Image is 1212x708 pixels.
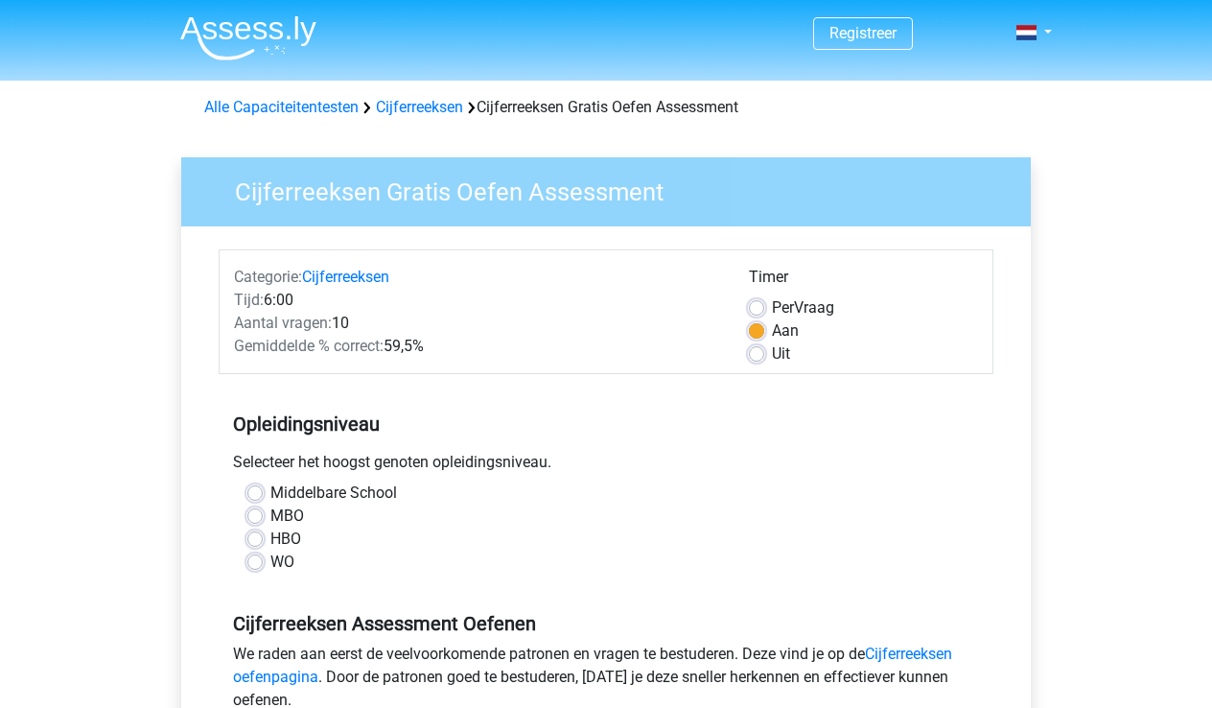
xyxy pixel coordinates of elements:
[233,405,979,443] h5: Opleidingsniveau
[376,98,463,116] a: Cijferreeksen
[772,342,790,366] label: Uit
[772,319,799,342] label: Aan
[772,296,834,319] label: Vraag
[270,482,397,505] label: Middelbare School
[220,289,734,312] div: 6:00
[302,268,389,286] a: Cijferreeksen
[234,291,264,309] span: Tijd:
[772,298,794,317] span: Per
[234,314,332,332] span: Aantal vragen:
[234,268,302,286] span: Categorie:
[204,98,359,116] a: Alle Capaciteitentesten
[829,24,897,42] a: Registreer
[212,170,1016,207] h3: Cijferreeksen Gratis Oefen Assessment
[270,528,301,551] label: HBO
[220,335,734,358] div: 59,5%
[233,612,979,635] h5: Cijferreeksen Assessment Oefenen
[197,96,1015,119] div: Cijferreeksen Gratis Oefen Assessment
[749,266,978,296] div: Timer
[270,505,304,528] label: MBO
[180,15,316,60] img: Assessly
[220,312,734,335] div: 10
[234,337,384,355] span: Gemiddelde % correct:
[270,551,294,574] label: WO
[219,451,993,482] div: Selecteer het hoogst genoten opleidingsniveau.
